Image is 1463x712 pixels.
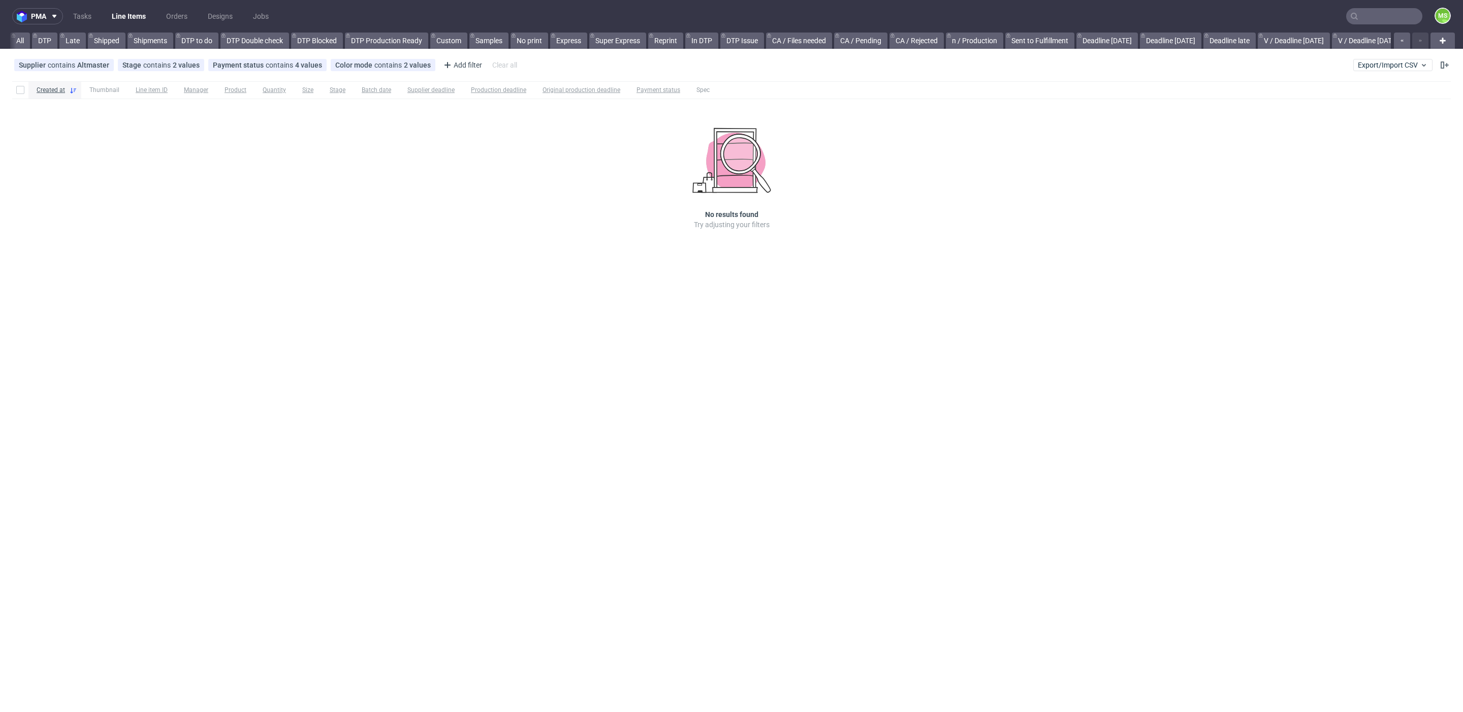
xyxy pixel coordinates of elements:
span: Line item ID [136,86,168,95]
div: Altmaster [77,61,109,69]
div: Add filter [439,57,484,73]
a: Deadline [DATE] [1076,33,1138,49]
img: logo [17,11,31,22]
a: Sent to Fulfillment [1005,33,1074,49]
a: CA / Rejected [889,33,944,49]
span: Production deadline [471,86,526,95]
a: CA / Pending [834,33,887,49]
a: Express [550,33,587,49]
div: Clear all [490,58,519,72]
span: Supplier [19,61,48,69]
span: Stage [122,61,143,69]
span: Export/Import CSV [1358,61,1428,69]
p: Try adjusting your filters [694,220,770,230]
h3: No results found [705,209,758,220]
span: Manager [184,86,208,95]
a: V / Deadline [DATE] [1258,33,1330,49]
span: contains [48,61,77,69]
a: DTP Blocked [291,33,343,49]
span: Created at [37,86,65,95]
a: Line Items [106,8,152,24]
button: Export/Import CSV [1353,59,1433,71]
a: Super Express [589,33,646,49]
a: Designs [202,8,239,24]
a: Samples [469,33,508,49]
a: Orders [160,8,194,24]
a: DTP to do [175,33,218,49]
span: Product [225,86,246,95]
span: Original production deadline [543,86,620,95]
a: Custom [430,33,467,49]
div: 4 values [295,61,322,69]
button: pma [12,8,63,24]
span: Payment status [637,86,680,95]
span: pma [31,13,46,20]
a: In DTP [685,33,718,49]
a: Deadline late [1203,33,1256,49]
a: Shipments [128,33,173,49]
span: Batch date [362,86,391,95]
span: Quantity [263,86,286,95]
a: All [10,33,30,49]
span: Payment status [213,61,266,69]
span: contains [143,61,173,69]
a: DTP Issue [720,33,764,49]
a: V / Deadline [DATE] [1332,33,1404,49]
span: Color mode [335,61,374,69]
span: Supplier deadline [407,86,455,95]
a: DTP [32,33,57,49]
span: Thumbnail [89,86,119,95]
span: Spec [696,86,710,95]
a: CA / Files needed [766,33,832,49]
a: Deadline [DATE] [1140,33,1201,49]
a: Jobs [247,8,275,24]
span: contains [266,61,295,69]
a: n / Production [946,33,1003,49]
figcaption: MS [1436,9,1450,23]
div: 2 values [173,61,200,69]
a: Reprint [648,33,683,49]
a: Tasks [67,8,98,24]
span: Size [302,86,313,95]
a: DTP Production Ready [345,33,428,49]
a: Late [59,33,86,49]
a: DTP Double check [220,33,289,49]
div: 2 values [404,61,431,69]
a: No print [511,33,548,49]
a: Shipped [88,33,125,49]
span: contains [374,61,404,69]
span: Stage [330,86,345,95]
